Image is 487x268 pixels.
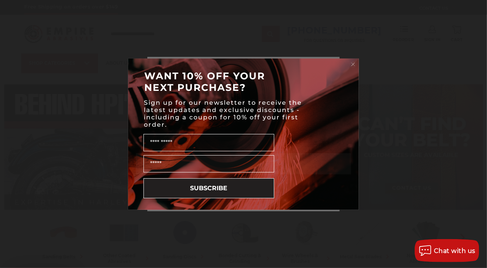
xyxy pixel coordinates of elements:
button: Chat with us [415,239,479,262]
span: Sign up for our newsletter to receive the latest updates and exclusive discounts - including a co... [144,99,302,128]
button: SUBSCRIBE [143,178,274,198]
span: Chat with us [434,247,475,255]
input: Email [143,155,274,173]
button: Close dialog [349,60,357,68]
span: WANT 10% OFF YOUR NEXT PURCHASE? [144,70,265,93]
